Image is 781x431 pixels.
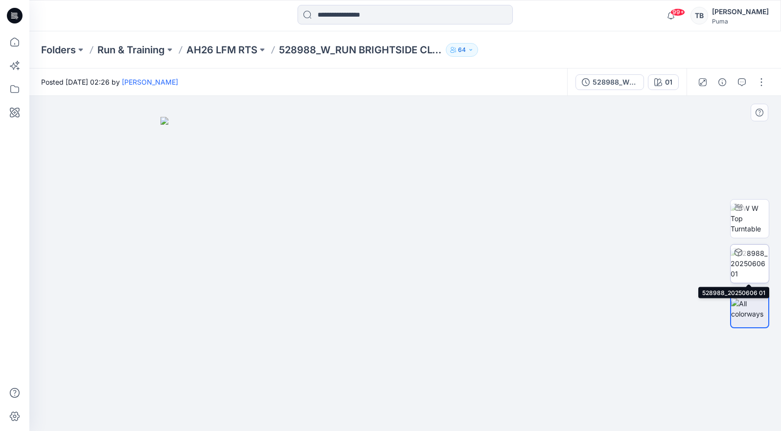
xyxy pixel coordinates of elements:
[648,74,679,90] button: 01
[458,45,466,55] p: 64
[690,7,708,24] div: TB
[665,77,672,88] div: 01
[97,43,165,57] a: Run & Training
[186,43,257,57] a: AH26 LFM RTS
[714,74,730,90] button: Details
[279,43,442,57] p: 528988_W_RUN BRIGHTSIDE CLOUDSPUN TEE
[122,78,178,86] a: [PERSON_NAME]
[712,18,769,25] div: Puma
[41,77,178,87] span: Posted [DATE] 02:26 by
[731,203,769,234] img: BW W Top Turntable
[446,43,478,57] button: 64
[575,74,644,90] button: 528988_W_RUN BRIGHTSIDE CLOUDSPUN TEE
[731,248,769,279] img: 528988_20250606 01
[670,8,685,16] span: 99+
[712,6,769,18] div: [PERSON_NAME]
[41,43,76,57] a: Folders
[593,77,638,88] div: 528988_W_RUN BRIGHTSIDE CLOUDSPUN TEE
[731,298,768,319] img: All colorways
